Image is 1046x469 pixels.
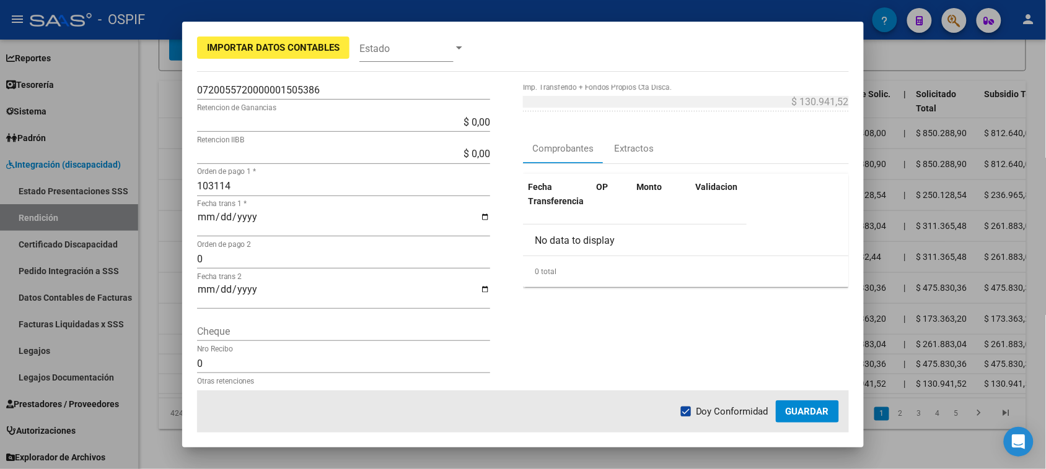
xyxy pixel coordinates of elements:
div: Comprobantes [532,142,594,156]
span: Guardar [786,406,829,417]
datatable-header-cell: Monto [631,174,690,215]
div: No data to display [523,225,747,256]
span: Fecha Transferencia [528,182,584,206]
button: Guardar [776,400,839,423]
div: Open Intercom Messenger [1004,427,1034,457]
span: Importar Datos Contables [207,42,340,53]
div: 0 total [523,256,849,287]
span: Monto [636,182,662,192]
span: OP [596,182,608,192]
button: Importar Datos Contables [197,37,349,59]
datatable-header-cell: Fecha Transferencia [523,174,591,215]
datatable-header-cell: OP [591,174,631,215]
span: Validacion [695,182,737,192]
span: Doy Conformidad [696,404,768,419]
div: Extractos [614,142,654,156]
datatable-header-cell: Validacion [690,174,765,215]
